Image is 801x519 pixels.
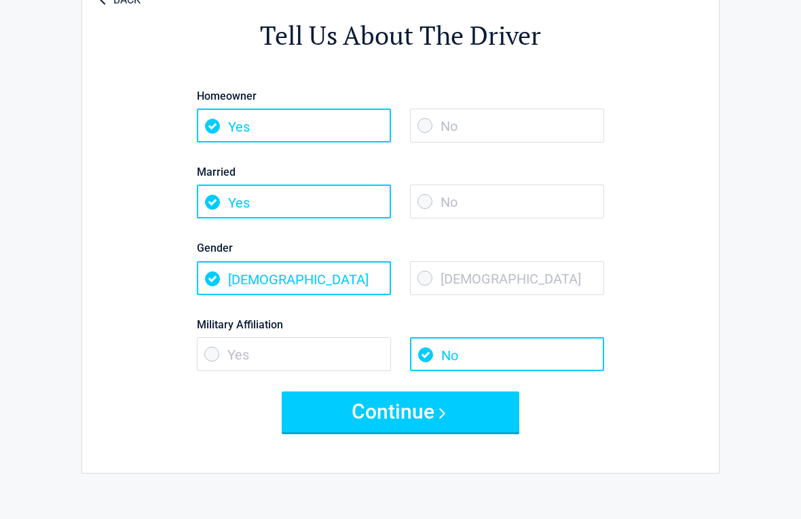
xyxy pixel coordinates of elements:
[197,87,604,105] label: Homeowner
[410,337,604,371] span: No
[197,109,391,142] span: Yes
[197,337,391,371] span: Yes
[410,185,604,218] span: No
[197,185,391,218] span: Yes
[197,163,604,181] label: Married
[282,391,519,432] button: Continue
[197,239,604,257] label: Gender
[410,109,604,142] span: No
[197,315,604,334] label: Military Affiliation
[410,261,604,295] span: [DEMOGRAPHIC_DATA]
[157,18,644,53] h2: Tell Us About The Driver
[197,261,391,295] span: [DEMOGRAPHIC_DATA]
